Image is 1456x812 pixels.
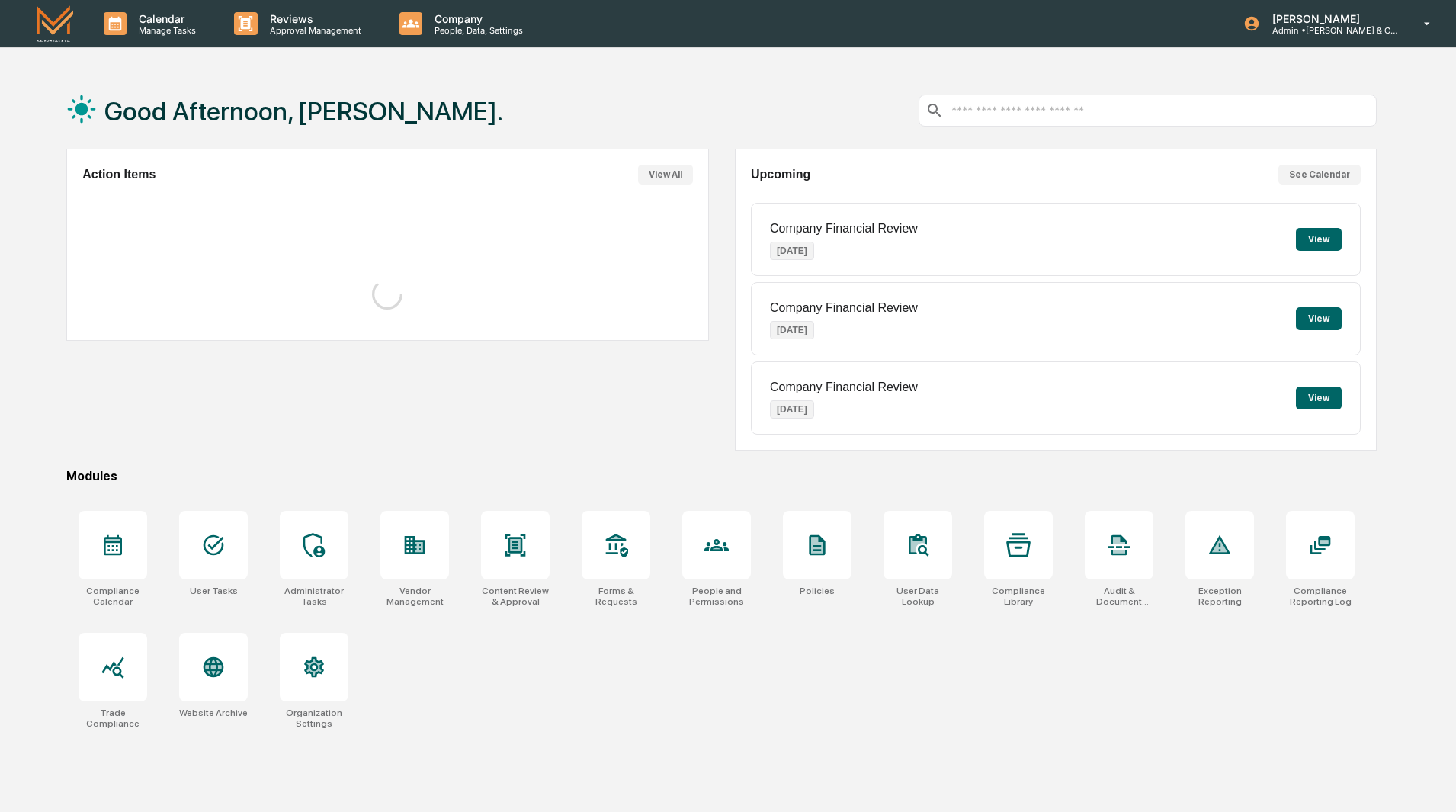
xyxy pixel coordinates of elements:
div: User Tasks [190,586,238,596]
div: Trade Compliance [79,708,147,729]
p: [DATE] [770,242,814,260]
div: Compliance Reporting Log [1286,586,1355,607]
p: Company Financial Review [770,301,918,315]
div: Vendor Management [380,586,449,607]
button: See Calendar [1278,165,1361,185]
p: Approval Management [258,25,369,36]
div: User Data Lookup [884,586,952,607]
div: Compliance Library [984,586,1053,607]
div: Organization Settings [280,708,348,729]
div: Administrator Tasks [280,586,348,607]
p: Calendar [127,12,204,25]
div: Exception Reporting [1185,586,1254,607]
iframe: Open customer support [1407,762,1448,803]
div: Forms & Requests [582,586,650,607]
div: Website Archive [179,708,248,718]
div: Modules [66,469,1377,483]
p: [DATE] [770,321,814,339]
h2: Upcoming [751,168,810,181]
div: Policies [800,586,835,596]
p: People, Data, Settings [422,25,531,36]
p: Company Financial Review [770,222,918,236]
h1: Good Afternoon, [PERSON_NAME]. [104,96,503,127]
p: Company Financial Review [770,380,918,394]
div: Audit & Document Logs [1085,586,1153,607]
p: Reviews [258,12,369,25]
p: Manage Tasks [127,25,204,36]
button: View [1296,387,1342,409]
div: Compliance Calendar [79,586,147,607]
button: View All [638,165,693,185]
img: logo [37,5,73,41]
p: [PERSON_NAME] [1260,12,1402,25]
h2: Action Items [82,168,156,181]
p: Admin • [PERSON_NAME] & Co. - BD [1260,25,1402,36]
button: View [1296,307,1342,330]
div: People and Permissions [682,586,751,607]
div: Content Review & Approval [481,586,550,607]
p: [DATE] [770,400,814,419]
button: View [1296,228,1342,251]
p: Company [422,12,531,25]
